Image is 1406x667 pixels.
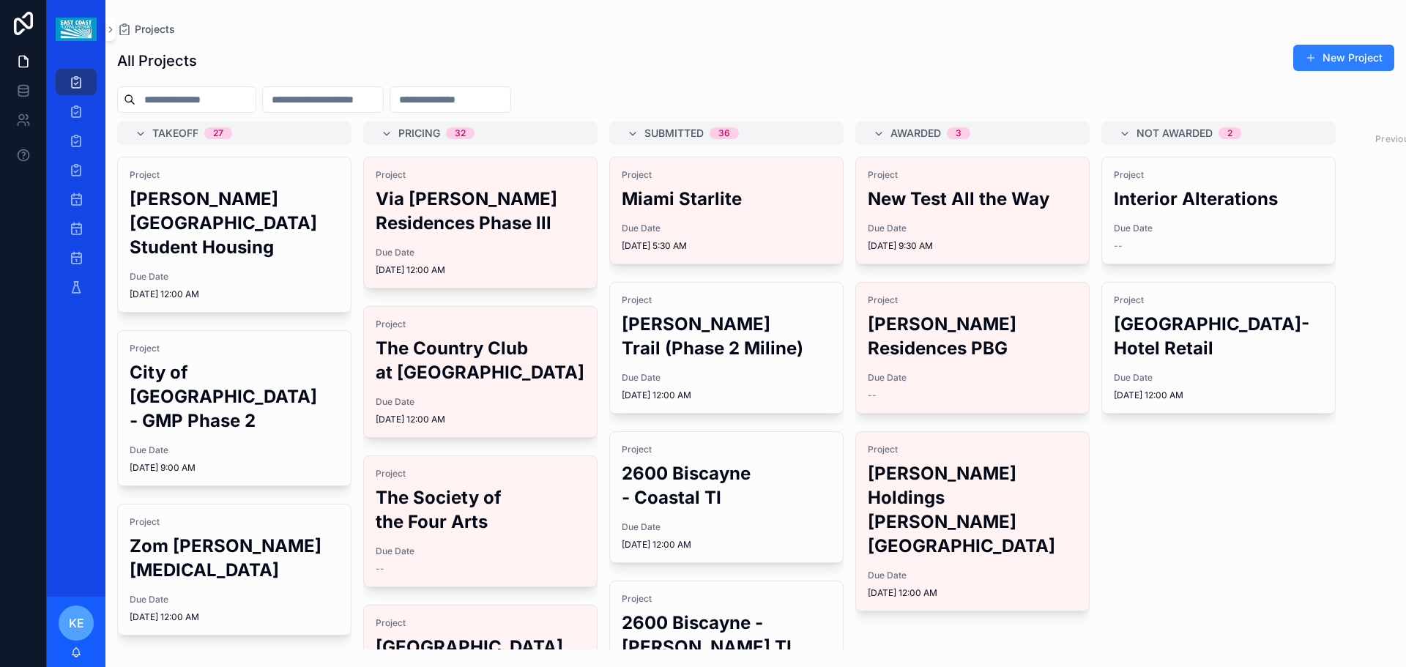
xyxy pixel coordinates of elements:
a: Project[GEOGRAPHIC_DATA]- Hotel RetailDue Date[DATE] 12:00 AM [1101,282,1336,414]
span: Project [622,593,831,605]
a: Project2600 Biscayne - Coastal TIDue Date[DATE] 12:00 AM [609,431,844,563]
h1: All Projects [117,51,197,71]
span: Due Date [622,372,831,384]
a: ProjectMiami StarliteDue Date[DATE] 5:30 AM [609,157,844,264]
span: Due Date [376,545,585,557]
a: ProjectVia [PERSON_NAME] Residences Phase lllDue Date[DATE] 12:00 AM [363,157,598,288]
span: [DATE] 12:00 AM [1114,390,1323,401]
span: [DATE] 12:00 AM [622,539,831,551]
span: Takeoff [152,126,198,141]
h2: Miami Starlite [622,187,831,211]
a: ProjectThe Society of the Four ArtsDue Date-- [363,455,598,587]
span: -- [1114,240,1123,252]
span: Project [130,343,339,354]
span: Due Date [1114,372,1323,384]
div: 36 [718,127,730,139]
a: Project[PERSON_NAME] Holdings [PERSON_NAME][GEOGRAPHIC_DATA]Due Date[DATE] 12:00 AM [855,431,1090,611]
div: 32 [455,127,466,139]
span: [DATE] 12:00 AM [376,264,585,276]
a: Project[PERSON_NAME] Residences PBGDue Date-- [855,282,1090,414]
span: Project [376,318,585,330]
h2: Zom [PERSON_NAME][MEDICAL_DATA] [130,534,339,582]
span: Awarded [890,126,941,141]
span: Due Date [376,247,585,258]
span: -- [376,563,384,575]
h2: New Test All the Way [868,187,1077,211]
span: [DATE] 5:30 AM [622,240,831,252]
span: [DATE] 12:00 AM [130,288,339,300]
h2: 2600 Biscayne - Coastal TI [622,461,831,510]
span: [DATE] 9:00 AM [130,462,339,474]
h2: [PERSON_NAME][GEOGRAPHIC_DATA] Student Housing [130,187,339,259]
span: Project [1114,169,1323,181]
span: Due Date [622,521,831,533]
span: Due Date [1114,223,1323,234]
a: ProjectCity of [GEOGRAPHIC_DATA] - GMP Phase 2Due Date[DATE] 9:00 AM [117,330,351,486]
span: Due Date [130,444,339,456]
span: Due Date [868,372,1077,384]
span: Due Date [868,570,1077,581]
a: ProjectInterior AlterationsDue Date-- [1101,157,1336,264]
span: Project [1114,294,1323,306]
h2: Via [PERSON_NAME] Residences Phase lll [376,187,585,235]
span: [DATE] 12:00 AM [622,390,831,401]
span: [DATE] 12:00 AM [868,587,1077,599]
span: Due Date [130,271,339,283]
span: Project [622,169,831,181]
div: scrollable content [47,59,105,319]
span: Project [622,444,831,455]
h2: [GEOGRAPHIC_DATA]- Hotel Retail [1114,312,1323,360]
span: Project [130,169,339,181]
span: Due Date [868,223,1077,234]
a: Project[PERSON_NAME][GEOGRAPHIC_DATA] Student HousingDue Date[DATE] 12:00 AM [117,157,351,313]
span: Project [868,294,1077,306]
span: Project [130,516,339,528]
h2: [PERSON_NAME] Trail (Phase 2 Miline) [622,312,831,360]
span: [DATE] 12:00 AM [376,414,585,425]
div: 27 [213,127,223,139]
button: New Project [1293,45,1394,71]
div: 2 [1227,127,1232,139]
span: Not Awarded [1137,126,1213,141]
h2: City of [GEOGRAPHIC_DATA] - GMP Phase 2 [130,360,339,433]
span: Project [376,468,585,480]
span: Submitted [644,126,704,141]
span: [DATE] 9:30 AM [868,240,1077,252]
span: Project [868,169,1077,181]
span: -- [868,390,877,401]
h2: [PERSON_NAME] Holdings [PERSON_NAME][GEOGRAPHIC_DATA] [868,461,1077,558]
a: Projects [117,22,175,37]
span: Project [622,294,831,306]
div: 3 [956,127,961,139]
h2: 2600 Biscayne - [PERSON_NAME] TI [622,611,831,659]
span: [DATE] 12:00 AM [130,611,339,623]
span: Due Date [622,223,831,234]
span: Due Date [130,594,339,605]
span: Projects [135,22,175,37]
h2: The Country Club at [GEOGRAPHIC_DATA] [376,336,585,384]
a: ProjectThe Country Club at [GEOGRAPHIC_DATA]Due Date[DATE] 12:00 AM [363,306,598,438]
h2: Interior Alterations [1114,187,1323,211]
img: App logo [56,18,96,41]
span: Project [376,617,585,629]
span: Due Date [376,396,585,408]
h2: [PERSON_NAME] Residences PBG [868,312,1077,360]
h2: The Society of the Four Arts [376,485,585,534]
a: ProjectZom [PERSON_NAME][MEDICAL_DATA]Due Date[DATE] 12:00 AM [117,504,351,636]
span: Project [868,444,1077,455]
span: KE [69,614,84,632]
a: ProjectNew Test All the WayDue Date[DATE] 9:30 AM [855,157,1090,264]
span: Project [376,169,585,181]
a: Project[PERSON_NAME] Trail (Phase 2 Miline)Due Date[DATE] 12:00 AM [609,282,844,414]
span: Pricing [398,126,440,141]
